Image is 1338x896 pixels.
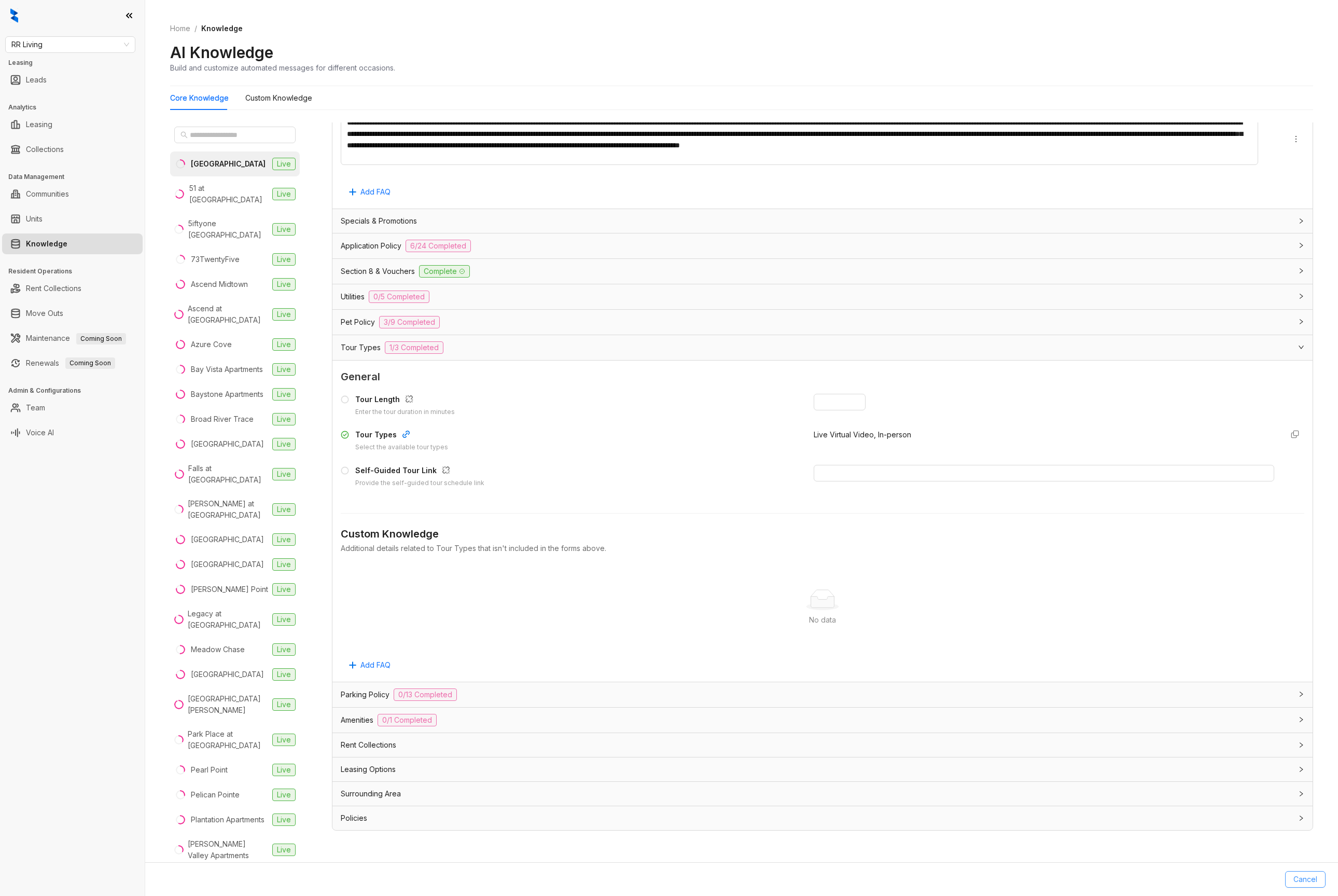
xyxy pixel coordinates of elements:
span: Live [272,764,296,776]
h3: Resident Operations [8,267,145,276]
a: Collections [26,139,64,160]
span: collapsed [1298,293,1304,299]
span: Live [272,223,296,236]
span: collapsed [1298,716,1304,723]
div: Falls at [GEOGRAPHIC_DATA] [188,463,268,486]
div: Custom Knowledge [245,92,312,104]
img: logo [10,8,18,23]
a: Home [168,23,192,34]
span: Coming Soon [76,333,126,344]
span: Live [272,844,296,856]
span: Policies [341,812,367,824]
span: Pet Policy [341,316,375,328]
span: Amenities [341,714,373,726]
span: Live [272,413,296,425]
div: Section 8 & VouchersComplete [332,259,1313,284]
div: Baystone Apartments [191,389,263,400]
div: 5iftyone [GEOGRAPHIC_DATA] [188,218,268,241]
a: Rent Collections [26,278,81,299]
span: Section 8 & Vouchers [341,266,415,277]
span: Complete [419,265,470,278]
li: Voice AI [2,422,143,443]
div: Meadow Chase [191,644,245,655]
a: Knowledge [26,233,67,254]
div: Ascend at [GEOGRAPHIC_DATA] [188,303,268,326]
span: Rent Collections [341,739,396,751]
h3: Leasing [8,58,145,67]
h3: Admin & Configurations [8,386,145,395]
span: Utilities [341,291,365,302]
div: [GEOGRAPHIC_DATA] [191,534,264,545]
button: Add FAQ [341,184,399,200]
li: / [194,23,197,34]
span: Live [272,158,296,170]
div: Plantation Apartments [191,814,264,825]
h2: AI Knowledge [170,43,273,62]
li: Leasing [2,114,143,135]
a: Voice AI [26,422,54,443]
span: Live [272,814,296,826]
li: Collections [2,139,143,160]
div: Custom Knowledge [341,526,1304,542]
div: Select the available tour types [355,443,448,452]
span: Application Policy [341,240,401,252]
span: collapsed [1298,268,1304,274]
div: Leasing Options [332,757,1313,781]
span: Live [272,308,296,321]
span: Live [272,698,296,711]
button: Add FAQ [341,657,399,673]
span: RR Living [11,37,129,52]
div: [PERSON_NAME] Valley Apartments [188,838,268,861]
span: General [341,369,1304,385]
div: Tour Length [355,394,455,407]
div: Legacy at [GEOGRAPHIC_DATA] [188,608,268,631]
span: 6/24 Completed [406,240,471,252]
span: Add FAQ [360,659,391,671]
div: Rent Collections [332,733,1313,757]
div: [PERSON_NAME] at [GEOGRAPHIC_DATA] [188,498,268,521]
span: Live [272,583,296,596]
div: Azure Cove [191,339,232,350]
span: collapsed [1298,815,1304,821]
span: Live [272,789,296,801]
a: Leasing [26,114,52,135]
span: Live [272,468,296,480]
div: Utilities0/5 Completed [332,284,1313,309]
span: 3/9 Completed [379,316,440,328]
span: Live [272,278,296,291]
div: Provide the self-guided tour schedule link [355,478,484,488]
div: Pelican Pointe [191,789,240,801]
div: Tour Types [355,429,448,443]
span: Live [272,338,296,351]
div: Pearl Point [191,764,228,776]
span: Coming Soon [65,357,115,369]
span: Add FAQ [360,186,391,198]
span: Live [272,533,296,546]
div: Bay Vista Apartments [191,364,263,375]
a: Move Outs [26,303,63,324]
li: Knowledge [2,233,143,254]
div: [GEOGRAPHIC_DATA] [191,669,264,680]
span: Tour Types [341,342,381,353]
span: collapsed [1298,742,1304,748]
span: Live [272,188,296,200]
span: Specials & Promotions [341,215,417,227]
div: Parking Policy0/13 Completed [332,682,1313,707]
div: Self-Guided Tour Link [355,465,484,478]
span: more [1292,135,1300,143]
span: Live [272,643,296,656]
span: Live [272,734,296,746]
span: Leasing Options [341,764,396,775]
span: 0/1 Completed [378,714,437,726]
div: 51 at [GEOGRAPHIC_DATA] [189,183,268,205]
a: Units [26,209,43,229]
div: Tour Types1/3 Completed [332,335,1313,360]
div: Additional details related to Tour Types that isn't included in the forms above. [341,543,1304,554]
span: Knowledge [201,24,243,33]
span: Live Virtual Video, In-person [814,430,911,439]
div: Application Policy6/24 Completed [332,233,1313,258]
span: expanded [1298,344,1304,350]
span: search [180,131,188,139]
li: Leads [2,70,143,90]
span: Live [272,253,296,266]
